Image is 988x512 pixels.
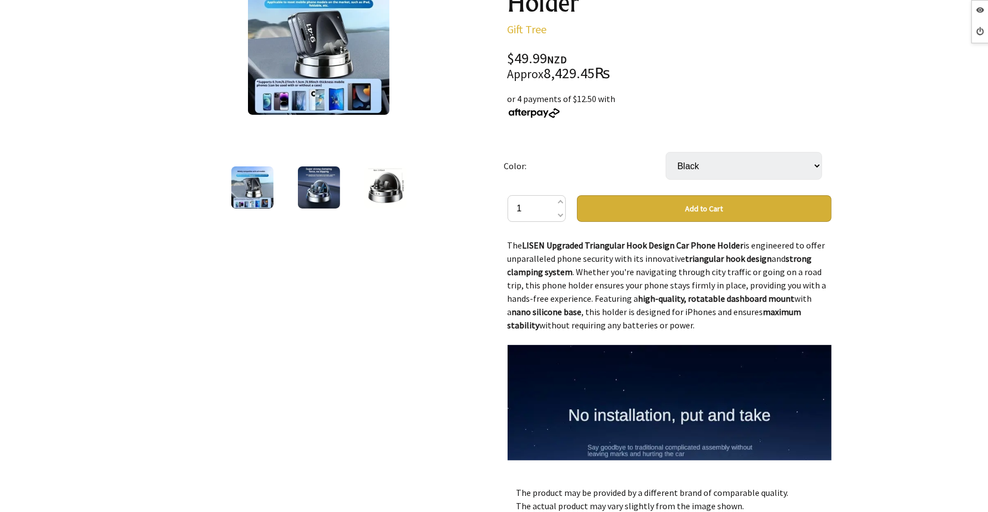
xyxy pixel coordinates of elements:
strong: nano silicone base [512,306,582,317]
strong: LISEN Upgraded Triangular Hook Design Car Phone Holder [523,240,744,251]
img: LISEN Upgraded Triangular Hook Design Car Phone Holder [364,166,407,209]
span: NZD [548,53,568,66]
img: Afterpay [508,108,561,118]
a: Gift Tree [508,22,547,36]
button: Add to Cart [577,195,832,222]
td: Color: [504,136,666,195]
strong: triangular hook design [686,253,772,264]
strong: high-quality, rotatable dashboard mount [639,293,795,304]
small: Approx [508,67,544,82]
img: LISEN Upgraded Triangular Hook Design Car Phone Holder [231,166,273,209]
div: or 4 payments of $12.50 with [508,92,832,119]
div: $49.99 8,429.45₨ [508,52,832,81]
img: LISEN Upgraded Triangular Hook Design Car Phone Holder [298,166,340,209]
